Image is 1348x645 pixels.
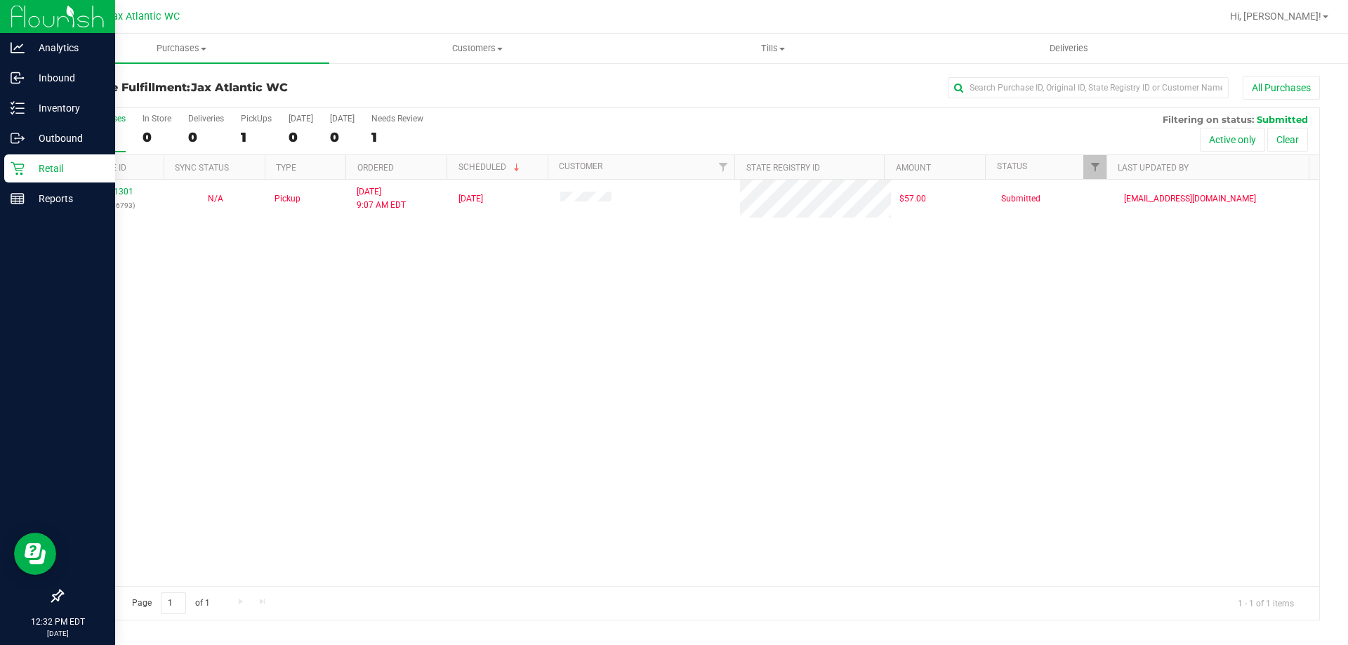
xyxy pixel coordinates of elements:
span: [DATE] [458,192,483,206]
a: State Registry ID [746,163,820,173]
a: Amount [896,163,931,173]
span: Purchases [34,42,329,55]
h3: Purchase Fulfillment: [62,81,481,94]
span: Hi, [PERSON_NAME]! [1230,11,1321,22]
span: Jax Atlantic WC [107,11,180,22]
button: N/A [208,192,223,206]
a: Last Updated By [1118,163,1189,173]
p: 12:32 PM EDT [6,616,109,628]
div: [DATE] [330,114,355,124]
a: Status [997,161,1027,171]
a: 11831301 [94,187,133,197]
div: 0 [188,129,224,145]
input: 1 [161,592,186,614]
span: Customers [330,42,624,55]
div: 1 [371,129,423,145]
a: Filter [711,155,734,179]
p: Inbound [25,69,109,86]
div: [DATE] [289,114,313,124]
inline-svg: Inventory [11,101,25,115]
div: In Store [143,114,171,124]
inline-svg: Retail [11,161,25,175]
button: Clear [1267,128,1308,152]
span: [DATE] 9:07 AM EDT [357,185,406,212]
inline-svg: Reports [11,192,25,206]
span: Pickup [275,192,300,206]
div: Needs Review [371,114,423,124]
p: Retail [25,160,109,177]
button: All Purchases [1243,76,1320,100]
inline-svg: Inbound [11,71,25,85]
a: Purchases [34,34,329,63]
a: Ordered [357,163,394,173]
div: 0 [143,129,171,145]
span: Filtering on status: [1163,114,1254,125]
a: Sync Status [175,163,229,173]
a: Filter [1083,155,1106,179]
span: 1 - 1 of 1 items [1227,592,1305,613]
span: Submitted [1257,114,1308,125]
button: Active only [1200,128,1265,152]
a: Scheduled [458,162,522,172]
a: Deliveries [921,34,1217,63]
span: Deliveries [1031,42,1107,55]
p: Analytics [25,39,109,56]
div: PickUps [241,114,272,124]
p: Outbound [25,130,109,147]
span: Submitted [1001,192,1040,206]
span: [EMAIL_ADDRESS][DOMAIN_NAME] [1124,192,1256,206]
a: Type [276,163,296,173]
div: 0 [330,129,355,145]
p: Reports [25,190,109,207]
p: [DATE] [6,628,109,639]
div: 0 [289,129,313,145]
p: Inventory [25,100,109,117]
span: $57.00 [899,192,926,206]
span: Tills [626,42,920,55]
input: Search Purchase ID, Original ID, State Registry ID or Customer Name... [948,77,1229,98]
inline-svg: Outbound [11,131,25,145]
span: Page of 1 [120,592,221,614]
div: 1 [241,129,272,145]
span: Not Applicable [208,194,223,204]
div: Deliveries [188,114,224,124]
inline-svg: Analytics [11,41,25,55]
a: Customers [329,34,625,63]
a: Customer [559,161,602,171]
iframe: Resource center [14,533,56,575]
a: Tills [625,34,920,63]
span: Jax Atlantic WC [191,81,288,94]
